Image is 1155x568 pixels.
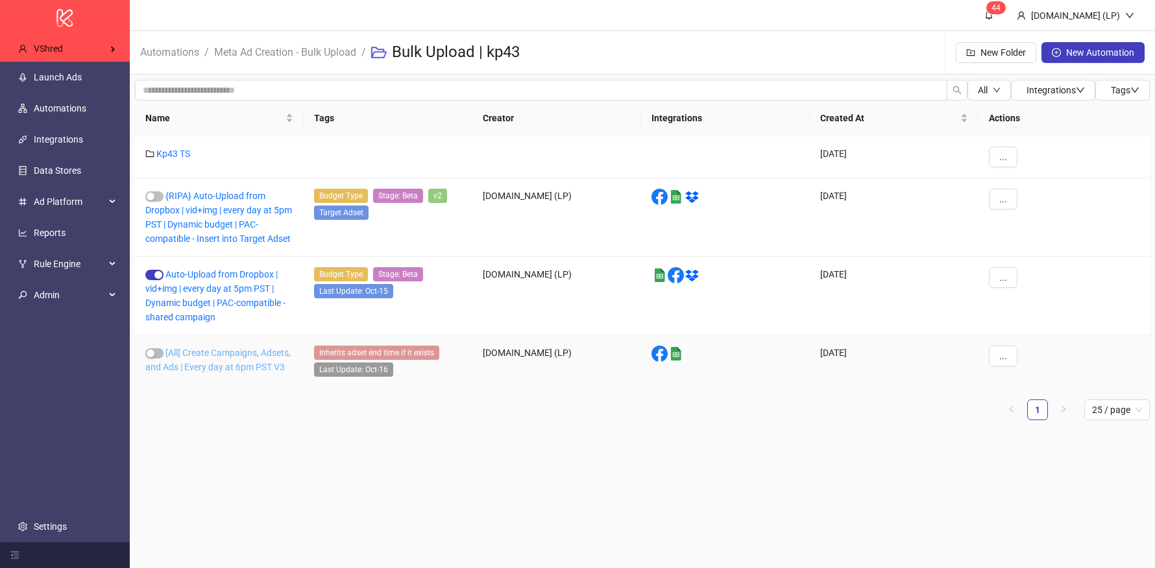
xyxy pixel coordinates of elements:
[314,267,368,281] span: Budget Type
[999,272,1007,283] span: ...
[314,284,393,298] span: Last Update: Oct-15
[989,147,1017,167] button: ...
[1125,11,1134,20] span: down
[34,189,105,215] span: Ad Platform
[314,362,393,377] span: Last Update: Oct-16
[145,348,291,372] a: [All] Create Campaigns, Adsets, and Ads | Every day at 6pm PST V3
[1053,399,1074,420] li: Next Page
[1001,399,1022,420] li: Previous Page
[980,47,1026,58] span: New Folder
[472,335,641,390] div: [DOMAIN_NAME] (LP)
[1111,85,1139,95] span: Tags
[979,101,1150,136] th: Actions
[18,290,27,300] span: key
[1028,400,1047,420] a: 1
[1017,11,1026,20] span: user
[428,189,447,203] span: v2
[138,44,202,58] a: Automations
[986,1,1006,14] sup: 44
[145,191,292,244] a: {RIPA} Auto-Upload from Dropbox | vid+img | every day at 5pm PST | Dynamic budget | PAC-compatibl...
[34,228,66,238] a: Reports
[34,72,82,82] a: Launch Ads
[1066,47,1134,58] span: New Automation
[820,111,958,125] span: Created At
[1041,42,1145,63] button: New Automation
[314,206,369,220] span: Target Adset
[1027,399,1048,420] li: 1
[967,80,1011,101] button: Alldown
[984,10,993,19] span: bell
[1130,86,1139,95] span: down
[145,111,283,125] span: Name
[1084,399,1150,420] div: Page Size
[18,44,27,53] span: user
[1060,405,1067,413] span: right
[1027,85,1085,95] span: Integrations
[1026,8,1125,23] div: [DOMAIN_NAME] (LP)
[989,189,1017,209] button: ...
[34,43,63,54] span: VShred
[18,197,27,206] span: number
[810,101,979,136] th: Created At
[314,189,368,203] span: Budget Type
[373,189,423,203] span: Stage: Beta
[996,3,1001,12] span: 4
[371,45,387,60] span: folder-open
[810,257,979,335] div: [DATE]
[1011,80,1095,101] button: Integrationsdown
[1076,86,1085,95] span: down
[1052,48,1061,57] span: plus-circle
[1001,399,1022,420] button: left
[999,351,1007,361] span: ...
[966,48,975,57] span: folder-add
[993,86,1001,94] span: down
[810,136,979,178] div: [DATE]
[373,267,423,281] span: Stage: Beta
[361,32,366,73] li: /
[34,103,86,113] a: Automations
[18,259,27,268] span: fork
[989,267,1017,288] button: ...
[999,152,1007,162] span: ...
[34,251,105,277] span: Rule Engine
[34,165,81,176] a: Data Stores
[304,101,472,136] th: Tags
[472,257,641,335] div: [DOMAIN_NAME] (LP)
[1008,405,1015,413] span: left
[1053,399,1074,420] button: right
[212,44,359,58] a: Meta Ad Creation - Bulk Upload
[810,178,979,257] div: [DATE]
[204,32,209,73] li: /
[1092,400,1142,420] span: 25 / page
[953,86,962,95] span: search
[145,149,154,158] span: folder
[314,346,439,360] span: Inherits adset end time if it exists
[641,101,810,136] th: Integrations
[156,148,190,159] a: Kp43 TS
[34,282,105,308] span: Admin
[135,101,304,136] th: Name
[145,269,286,322] a: Auto-Upload from Dropbox | vid+img | every day at 5pm PST | Dynamic budget | PAC-compatible - sha...
[34,134,83,145] a: Integrations
[991,3,996,12] span: 4
[1095,80,1150,101] button: Tagsdown
[472,178,641,257] div: [DOMAIN_NAME] (LP)
[472,101,641,136] th: Creator
[989,346,1017,366] button: ...
[10,550,19,560] span: menu-fold
[978,85,988,95] span: All
[956,42,1036,63] button: New Folder
[34,521,67,532] a: Settings
[810,335,979,390] div: [DATE]
[999,194,1007,204] span: ...
[392,42,520,63] h3: Bulk Upload | kp43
